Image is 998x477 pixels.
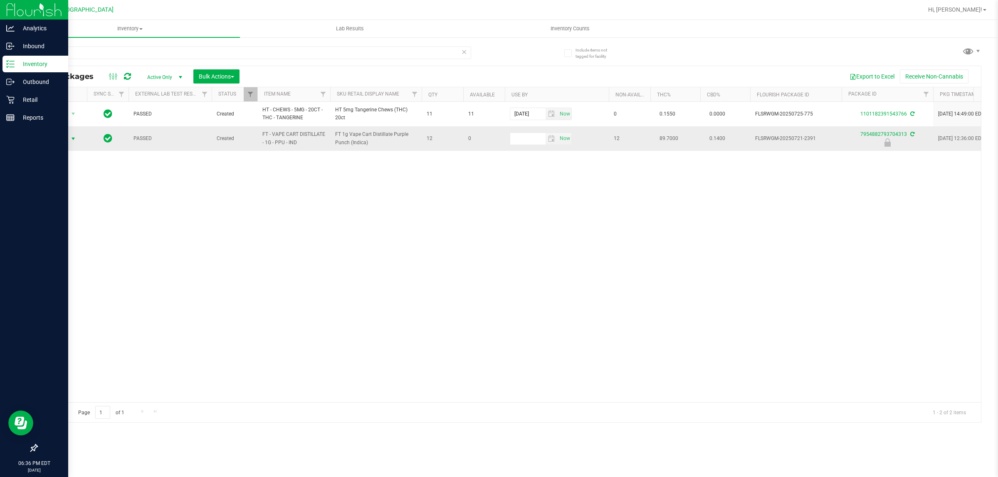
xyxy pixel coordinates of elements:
a: Qty [428,92,437,98]
a: Filter [919,87,933,101]
inline-svg: Analytics [6,24,15,32]
span: Set Current date [558,133,572,145]
a: Item Name [264,91,291,97]
a: Flourish Package ID [757,92,809,98]
p: Inventory [15,59,64,69]
span: 0.0000 [705,108,729,120]
input: Search Package ID, Item Name, SKU, Lot or Part Number... [37,47,471,59]
span: [DATE] 12:36:00 EDT [938,135,984,143]
span: PASSED [133,110,207,118]
span: FT - VAPE CART DISTILLATE - 1G - PPU - IND [262,130,325,146]
span: In Sync [104,108,112,120]
iframe: Resource center [8,411,33,435]
span: Set Current date [558,108,572,120]
button: Bulk Actions [193,69,240,84]
p: Reports [15,113,64,123]
a: Use By [511,92,528,98]
button: Receive Non-Cannabis [900,69,968,84]
span: Clear [461,47,467,57]
span: 1 - 2 of 2 items [926,406,973,418]
span: select [558,108,571,120]
span: 12 [614,135,645,143]
span: Page of 1 [71,406,131,419]
span: Bulk Actions [199,73,234,80]
button: Export to Excel [844,69,900,84]
span: Lab Results [325,25,375,32]
span: 11 [427,110,458,118]
span: select [558,133,571,145]
a: 7954882793704313 [860,131,907,137]
span: In Sync [104,133,112,144]
a: Pkg Timestamp [940,91,988,97]
span: Sync from Compliance System [909,131,914,137]
span: FLSRWGM-20250721-2391 [755,135,837,143]
span: 0 [614,110,645,118]
a: Available [470,92,495,98]
span: select [68,108,79,120]
span: PASSED [133,135,207,143]
inline-svg: Reports [6,113,15,122]
span: Inventory [20,25,240,32]
a: Inventory Counts [460,20,680,37]
span: Inventory Counts [539,25,601,32]
a: Status [218,91,236,97]
inline-svg: Inbound [6,42,15,50]
a: External Lab Test Result [135,91,200,97]
a: Filter [115,87,128,101]
span: Created [217,135,252,143]
span: HT 5mg Tangerine Chews (THC) 20ct [335,106,417,122]
p: Analytics [15,23,64,33]
div: Newly Received [840,138,934,147]
p: 06:36 PM EDT [4,460,64,467]
span: [GEOGRAPHIC_DATA] [57,6,114,13]
p: Inbound [15,41,64,51]
span: HT - CHEWS - 5MG - 20CT - THC - TANGERINE [262,106,325,122]
span: [DATE] 14:49:00 EDT [938,110,984,118]
span: 0 [468,135,500,143]
span: All Packages [43,72,102,81]
a: THC% [657,92,671,98]
span: FT 1g Vape Cart Distillate Purple Punch (Indica) [335,130,417,146]
span: 11 [468,110,500,118]
span: select [546,133,558,145]
a: Sync Status [94,91,126,97]
a: Filter [198,87,212,101]
span: 0.1550 [655,108,679,120]
span: Sync from Compliance System [909,111,914,117]
a: Package ID [848,91,877,97]
span: Include items not tagged for facility [576,47,617,59]
p: [DATE] [4,467,64,473]
a: Filter [316,87,330,101]
span: Created [217,110,252,118]
p: Retail [15,95,64,105]
inline-svg: Outbound [6,78,15,86]
input: 1 [95,406,110,419]
a: Inventory [20,20,240,37]
inline-svg: Retail [6,96,15,104]
a: Lab Results [240,20,460,37]
a: Sku Retail Display Name [337,91,399,97]
span: 0.1400 [705,133,729,145]
span: Hi, [PERSON_NAME]! [928,6,982,13]
span: select [546,108,558,120]
a: Filter [408,87,422,101]
a: 1101182391543766 [860,111,907,117]
span: 89.7000 [655,133,682,145]
span: select [68,133,79,145]
a: Filter [244,87,257,101]
span: FLSRWGM-20250725-775 [755,110,837,118]
inline-svg: Inventory [6,60,15,68]
a: CBD% [707,92,720,98]
a: Non-Available [615,92,652,98]
p: Outbound [15,77,64,87]
span: 12 [427,135,458,143]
